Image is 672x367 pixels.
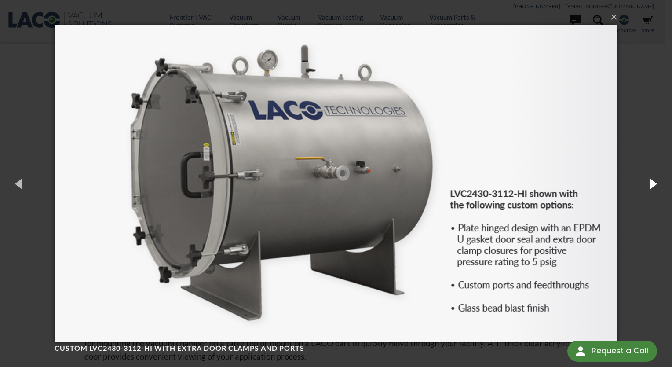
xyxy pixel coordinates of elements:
[57,7,620,27] button: ×
[55,344,602,353] h4: Custom LVC2430-3112-HI with extra door clamps and ports
[573,344,588,358] img: round button
[592,341,648,361] div: Request a Call
[567,341,657,362] div: Request a Call
[55,7,617,360] img: Custom LVC2430-3112-HI with extra door clamps and ports
[632,159,672,208] button: Next (Right arrow key)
